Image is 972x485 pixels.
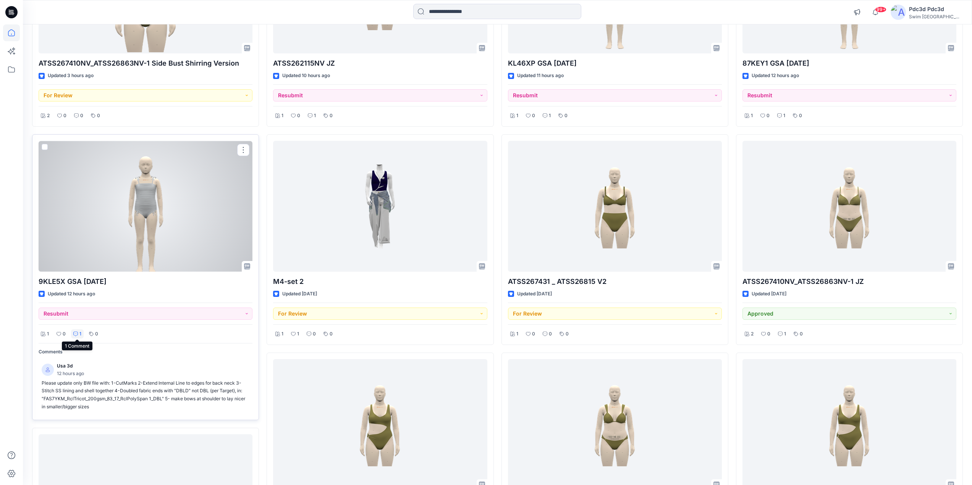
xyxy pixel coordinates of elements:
p: 1 [784,330,786,338]
p: 0 [313,330,316,338]
p: Usa 3d [57,362,84,370]
div: Swim [GEOGRAPHIC_DATA] [909,14,962,19]
p: Updated [DATE] [282,290,317,298]
img: avatar [891,5,906,20]
p: 0 [80,112,83,120]
p: Updated 12 hours ago [48,290,95,298]
p: 1 [281,330,283,338]
div: Pdc3d Pdc3d [909,5,962,14]
p: ATSS267431 _ ATSS26815 V2 [508,276,722,287]
a: M4-set 2 [273,141,487,272]
p: Comments [39,348,252,356]
p: 1 [79,330,81,338]
p: 2 [751,330,754,338]
span: 99+ [875,6,886,13]
p: ATSS267410NV_ATSS26863NV-1 Side Bust Shirring Version [39,58,252,69]
p: 1 [783,112,785,120]
a: 9KLE5X GSA 2025.07.31 [39,141,252,272]
p: 0 [566,330,569,338]
p: 1 [516,112,518,120]
p: 0 [63,330,66,338]
a: ATSS267431 _ ATSS26815 V2 [508,141,722,272]
p: ATSS267410NV_ATSS26863NV-1 JZ [742,276,956,287]
p: 0 [800,330,803,338]
p: 0 [564,112,568,120]
p: Updated [DATE] [517,290,552,298]
p: Updated 11 hours ago [517,72,564,80]
p: 1 [47,330,49,338]
p: 0 [767,112,770,120]
p: ATSS262115NV JZ [273,58,487,69]
p: Updated 12 hours ago [752,72,799,80]
p: 87KEY1 GSA [DATE] [742,58,956,69]
p: 1 [297,330,299,338]
p: 1 [549,112,551,120]
p: 0 [95,330,98,338]
p: 0 [63,112,66,120]
p: 0 [549,330,552,338]
p: 0 [330,330,333,338]
a: ATSS267410NV_ATSS26863NV-1 JZ [742,141,956,272]
p: KL46XP GSA [DATE] [508,58,722,69]
p: 0 [532,330,535,338]
p: M4-set 2 [273,276,487,287]
p: 0 [330,112,333,120]
p: 1 [516,330,518,338]
a: Usa 3d12 hours agoPlease update only BW file with: 1-CutMarks 2-Extend Internal Line to edges for... [39,359,252,414]
p: 0 [799,112,802,120]
p: 0 [97,112,100,120]
svg: avatar [45,367,50,372]
p: Updated [DATE] [752,290,786,298]
p: 1 [751,112,753,120]
p: Please update only BW file with: 1-CutMarks 2-Extend Internal Line to edges for back neck 3-Stitc... [42,379,249,411]
p: 0 [767,330,770,338]
p: 0 [297,112,300,120]
p: Updated 3 hours ago [48,72,94,80]
p: Updated 10 hours ago [282,72,330,80]
p: 12 hours ago [57,370,84,378]
p: 1 [314,112,316,120]
p: 2 [47,112,50,120]
p: 9KLE5X GSA [DATE] [39,276,252,287]
p: 1 [281,112,283,120]
p: 0 [532,112,535,120]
